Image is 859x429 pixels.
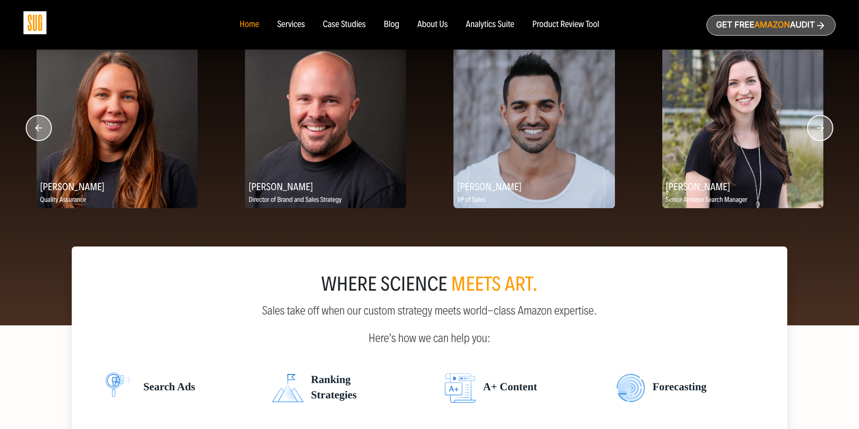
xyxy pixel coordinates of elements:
span: Forecasting [645,372,707,404]
img: Search ads [100,372,136,404]
h2: [PERSON_NAME] [453,178,614,195]
img: Search ads [444,372,476,404]
img: Rene Crandall, Senior Amazon Search Manager [662,47,823,208]
span: meets art. [451,272,538,296]
a: Home [240,20,259,30]
h2: [PERSON_NAME] [662,178,823,195]
img: Sug [23,11,46,34]
h2: [PERSON_NAME] [37,178,198,195]
p: Director of Brand and Sales Strategy [245,195,406,206]
span: Search Ads [136,372,195,404]
a: About Us [417,20,448,30]
p: Sales take off when our custom strategy meets world-class Amazon expertise. [93,304,766,317]
a: Services [277,20,305,30]
a: Analytics Suite [466,20,514,30]
p: Quality Assurance [37,195,198,206]
p: Senior Amazon Search Manager [662,195,823,206]
a: Case Studies [323,20,366,30]
a: Product Review Tool [532,20,599,30]
img: Search ads [616,372,645,404]
a: Get freeAmazonAudit [707,15,836,36]
img: Jeff Siddiqi, VP of Sales [453,47,614,208]
img: Search ads [272,372,304,404]
span: A+ Content [476,372,537,404]
p: VP of Sales [453,195,614,206]
div: where science [93,275,766,293]
h2: [PERSON_NAME] [245,178,406,195]
span: Ranking Strategies [304,372,356,404]
a: Blog [384,20,400,30]
p: Here’s how we can help you: [93,324,766,345]
img: Brett Vetter, Director of Brand and Sales Strategy [245,47,406,208]
img: Viktoriia Komarova, Quality Assurance [37,47,198,208]
span: Amazon [754,20,790,30]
